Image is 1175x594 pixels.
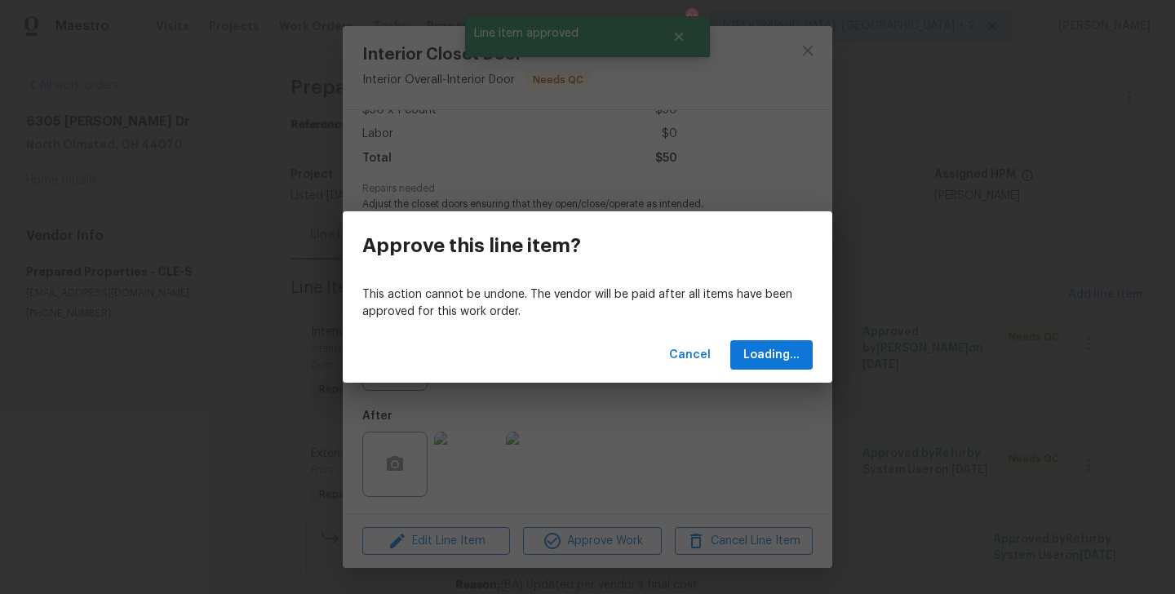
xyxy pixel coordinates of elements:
h3: Approve this line item? [362,234,581,257]
button: Cancel [663,340,717,370]
span: Cancel [669,345,711,366]
p: This action cannot be undone. The vendor will be paid after all items have been approved for this... [362,286,813,321]
span: Loading... [743,345,800,366]
button: Loading... [730,340,813,370]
